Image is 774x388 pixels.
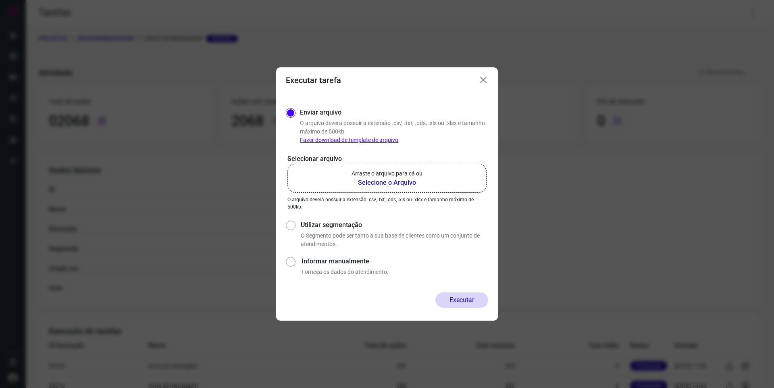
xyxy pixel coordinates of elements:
p: O Segmento pode ser tanto a sua base de clientes como um conjunto de atendimentos. [301,232,488,248]
label: Enviar arquivo [300,108,341,117]
p: Selecionar arquivo [287,154,487,164]
label: Utilizar segmentação [301,220,488,230]
h3: Executar tarefa [286,75,341,85]
p: Forneça os dados do atendimento. [302,268,488,276]
button: Executar [435,292,488,308]
p: O arquivo deverá possuir a extensão .csv, .txt, .ods, .xls ou .xlsx e tamanho máximo de 500kb. [287,196,487,211]
a: Fazer download de template de arquivo [300,137,398,143]
p: Arraste o arquivo para cá ou [352,169,422,178]
b: Selecione o Arquivo [352,178,422,188]
label: Informar manualmente [302,257,488,266]
p: O arquivo deverá possuir a extensão .csv, .txt, .ods, .xls ou .xlsx e tamanho máximo de 500kb. [300,119,488,144]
